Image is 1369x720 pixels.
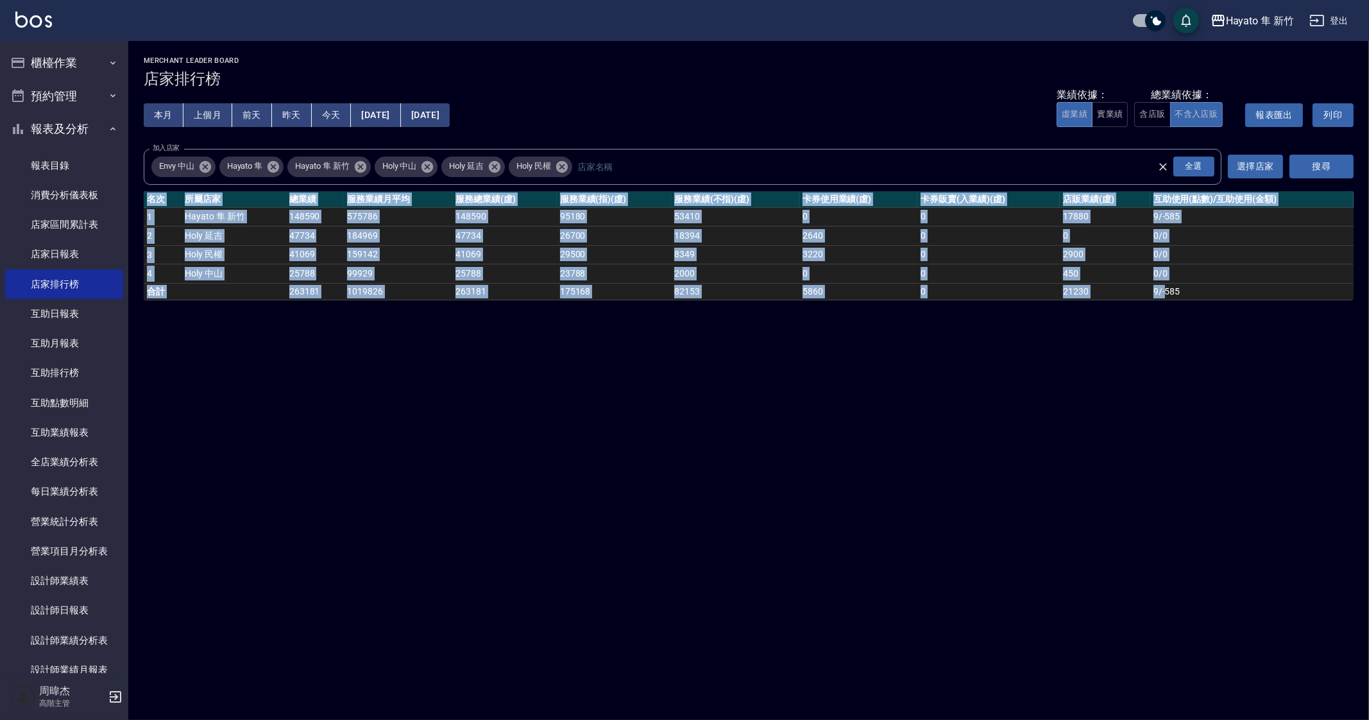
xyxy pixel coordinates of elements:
[452,191,557,208] th: 服務總業績(虛)
[1226,13,1294,29] div: Hayato 隼 新竹
[1150,191,1354,208] th: 互助使用(點數)/互助使用(金額)
[5,239,123,269] a: 店家日報表
[1134,102,1170,127] button: 含店販
[1236,108,1303,121] a: 報表匯出
[1060,283,1150,300] td: 21230
[344,283,452,300] td: 1019826
[1150,245,1354,264] td: 0 / 0
[5,329,123,358] a: 互助月報表
[286,227,344,246] td: 47734
[1170,102,1223,127] button: 不含入店販
[1304,9,1354,33] button: 登出
[286,264,344,284] td: 25788
[5,210,123,239] a: 店家區間累計表
[1151,89,1212,102] div: 總業績依據：
[272,103,312,127] button: 昨天
[5,270,123,299] a: 店家排行榜
[182,264,285,284] td: Holy 中山
[344,264,452,284] td: 99929
[917,207,1060,227] td: 0
[375,157,438,177] div: Holy 中山
[1060,264,1150,284] td: 450
[1060,245,1150,264] td: 2900
[574,155,1180,178] input: 店家名稱
[799,283,917,300] td: 5860
[15,12,52,28] img: Logo
[1150,264,1354,284] td: 0 / 0
[344,245,452,264] td: 159142
[401,103,450,127] button: [DATE]
[312,103,352,127] button: 今天
[1289,155,1354,178] button: 搜尋
[5,358,123,388] a: 互助排行榜
[183,103,232,127] button: 上個月
[1060,227,1150,246] td: 0
[375,160,425,173] span: Holy 中山
[1150,227,1354,246] td: 0 / 0
[144,56,1354,65] h2: Merchant Leader Board
[147,250,152,260] span: 3
[1173,8,1199,33] button: save
[344,207,452,227] td: 575786
[287,160,357,173] span: Hayato 隼 新竹
[5,418,123,447] a: 互助業績報表
[799,191,917,208] th: 卡券使用業績(虛)
[351,103,400,127] button: [DATE]
[182,207,285,227] td: Hayato 隼 新竹
[1205,8,1299,34] button: Hayato 隼 新竹
[144,70,1354,88] h3: 店家排行榜
[1154,158,1172,176] button: Clear
[452,264,557,284] td: 25788
[509,157,572,177] div: Holy 民權
[799,227,917,246] td: 2640
[144,191,1354,300] table: a dense table
[1173,157,1214,176] div: 全選
[39,685,105,698] h5: 周暐杰
[5,596,123,625] a: 設計師日報表
[182,191,285,208] th: 所屬店家
[799,264,917,284] td: 0
[671,191,799,208] th: 服務業績(不指)(虛)
[557,264,671,284] td: 23788
[1057,102,1093,127] button: 虛業績
[5,626,123,655] a: 設計師業績分析表
[671,207,799,227] td: 53410
[5,388,123,418] a: 互助點數明細
[452,245,557,264] td: 41069
[151,157,216,177] div: Envy 中山
[5,151,123,180] a: 報表目錄
[1228,155,1283,178] button: 選擇店家
[452,283,557,300] td: 263181
[441,157,505,177] div: Holy 延吉
[10,684,36,710] img: Person
[799,245,917,264] td: 3220
[144,103,183,127] button: 本月
[917,227,1060,246] td: 0
[5,536,123,566] a: 營業項目月分析表
[917,245,1060,264] td: 0
[5,80,123,113] button: 預約管理
[1150,283,1354,300] td: 9 / -585
[147,268,152,279] span: 4
[5,180,123,210] a: 消費分析儀表板
[1245,103,1303,127] button: 報表匯出
[286,245,344,264] td: 41069
[1171,154,1217,179] button: Open
[557,245,671,264] td: 29500
[1092,102,1128,127] button: 實業績
[1313,103,1354,127] button: 列印
[5,46,123,80] button: 櫃檯作業
[144,283,182,300] td: 合計
[39,698,105,709] p: 高階主管
[557,191,671,208] th: 服務業績(指)(虛)
[219,157,284,177] div: Hayato 隼
[182,245,285,264] td: Holy 民權
[5,477,123,506] a: 每日業績分析表
[219,160,271,173] span: Hayato 隼
[147,230,152,241] span: 2
[344,191,452,208] th: 服務業績月平均
[1150,207,1354,227] td: 9 / -585
[671,283,799,300] td: 82153
[182,227,285,246] td: Holy 延吉
[1060,191,1150,208] th: 店販業績(虛)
